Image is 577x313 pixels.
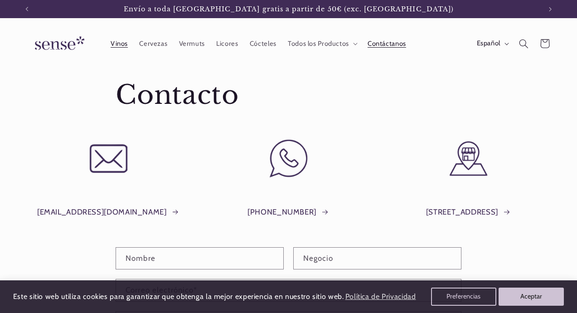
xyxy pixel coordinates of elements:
a: [PHONE_NUMBER] [247,205,330,219]
a: Licores [211,34,244,54]
span: Contáctanos [368,39,406,48]
span: Todos los Productos [288,39,349,48]
span: Este sitio web utiliza cookies para garantizar que obtenga la mejor experiencia en nuestro sitio ... [13,292,344,301]
span: Vermuts [179,39,205,48]
a: Cócteles [244,34,282,54]
span: Envío a toda [GEOGRAPHIC_DATA] gratis a partir de 50€ (exc. [GEOGRAPHIC_DATA]) [124,5,454,13]
button: Aceptar [499,288,564,306]
span: Cervezas [139,39,167,48]
span: Licores [216,39,238,48]
a: Cervezas [134,34,173,54]
a: Vermuts [173,34,211,54]
summary: Búsqueda [513,33,534,54]
a: Contáctanos [362,34,412,54]
span: Español [477,39,500,49]
a: Sense [20,27,96,60]
img: Sense [24,31,92,57]
button: Español [471,34,513,53]
button: Preferencias [431,288,496,306]
a: [STREET_ADDRESS] [426,205,511,219]
a: Vinos [105,34,133,54]
h1: Contacto [116,78,461,112]
a: [EMAIL_ADDRESS][DOMAIN_NAME] [37,205,179,219]
a: Política de Privacidad (opens in a new tab) [344,289,417,305]
span: Vinos [111,39,128,48]
summary: Todos los Productos [282,34,362,54]
span: Cócteles [250,39,276,48]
